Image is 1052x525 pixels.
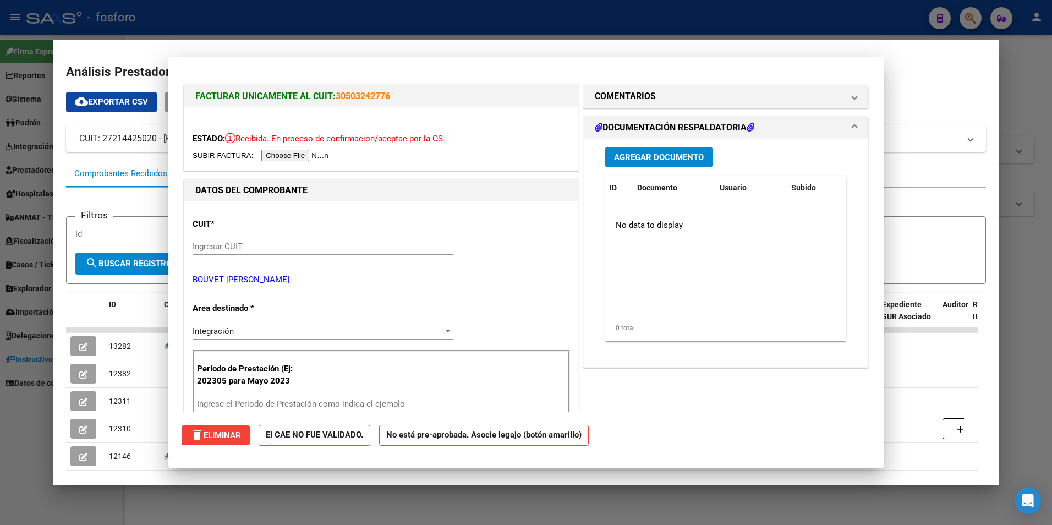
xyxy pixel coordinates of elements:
[193,302,306,315] p: Area destinado *
[193,274,570,286] p: BOUVET [PERSON_NAME]
[610,183,617,192] span: ID
[75,208,113,222] h3: Filtros
[105,293,160,341] datatable-header-cell: ID
[182,425,250,445] button: Eliminar
[66,125,987,152] mat-expansion-panel-header: CUIT: 27214425020 - [PERSON_NAME]
[195,91,336,101] span: FACTURAR UNICAMENTE AL CUIT:
[85,259,177,269] span: Buscar Registros
[715,176,787,200] datatable-header-cell: Usuario
[938,293,968,341] datatable-header-cell: Auditoria
[633,176,715,200] datatable-header-cell: Documento
[1015,488,1041,514] div: Open Intercom Messenger
[614,152,704,162] span: Agregar Documento
[66,63,987,81] h2: Análisis Prestador - CUIT:
[637,183,677,192] span: Documento
[195,185,308,195] strong: DATOS DEL COMPROBANTE
[584,139,868,367] div: DOCUMENTACIÓN RESPALDATORIA
[74,167,167,180] div: Comprobantes Recibidos
[973,300,1009,321] span: Retencion IIBB
[193,326,234,336] span: Integración
[190,430,241,440] span: Eliminar
[595,121,754,134] h1: DOCUMENTACIÓN RESPALDATORIA
[605,314,846,342] div: 0 total
[787,176,842,200] datatable-header-cell: Subido
[197,363,308,387] p: Período de Prestación (Ej: 202305 para Mayo 2023
[109,300,116,309] span: ID
[190,428,204,441] mat-icon: delete
[720,183,747,192] span: Usuario
[225,134,445,144] span: Recibida. En proceso de confirmacion/aceptac por la OS.
[882,300,931,321] span: Expediente SUR Asociado
[193,218,306,231] p: CUIT
[605,211,842,239] div: No data to display
[109,397,131,406] span: 12311
[109,424,131,433] span: 12310
[164,300,178,309] span: CAE
[109,342,131,351] span: 13282
[595,90,656,103] h1: COMENTARIOS
[66,92,157,112] button: Exportar CSV
[336,91,390,101] a: 30503242776
[75,95,88,108] mat-icon: cloud_download
[605,176,633,200] datatable-header-cell: ID
[584,117,868,139] mat-expansion-panel-header: DOCUMENTACIÓN RESPALDATORIA
[968,293,1012,341] datatable-header-cell: Retencion IIBB
[193,134,225,144] span: ESTADO:
[379,425,589,446] strong: No está pre-aprobada. Asocie legajo (botón amarillo)
[109,369,131,378] span: 12382
[605,147,713,167] button: Agregar Documento
[165,92,201,112] button: ABM
[85,256,98,270] mat-icon: search
[878,293,938,341] datatable-header-cell: Expediente SUR Asociado
[791,183,816,192] span: Subido
[75,253,187,275] button: Buscar Registros
[259,425,370,446] strong: El CAE NO FUE VALIDADO.
[160,293,209,341] datatable-header-cell: CAE
[79,132,960,145] mat-panel-title: CUIT: 27214425020 - [PERSON_NAME]
[75,97,148,107] span: Exportar CSV
[584,85,868,107] mat-expansion-panel-header: COMENTARIOS
[842,176,897,200] datatable-header-cell: Acción
[109,452,131,461] span: 12146
[943,300,975,309] span: Auditoria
